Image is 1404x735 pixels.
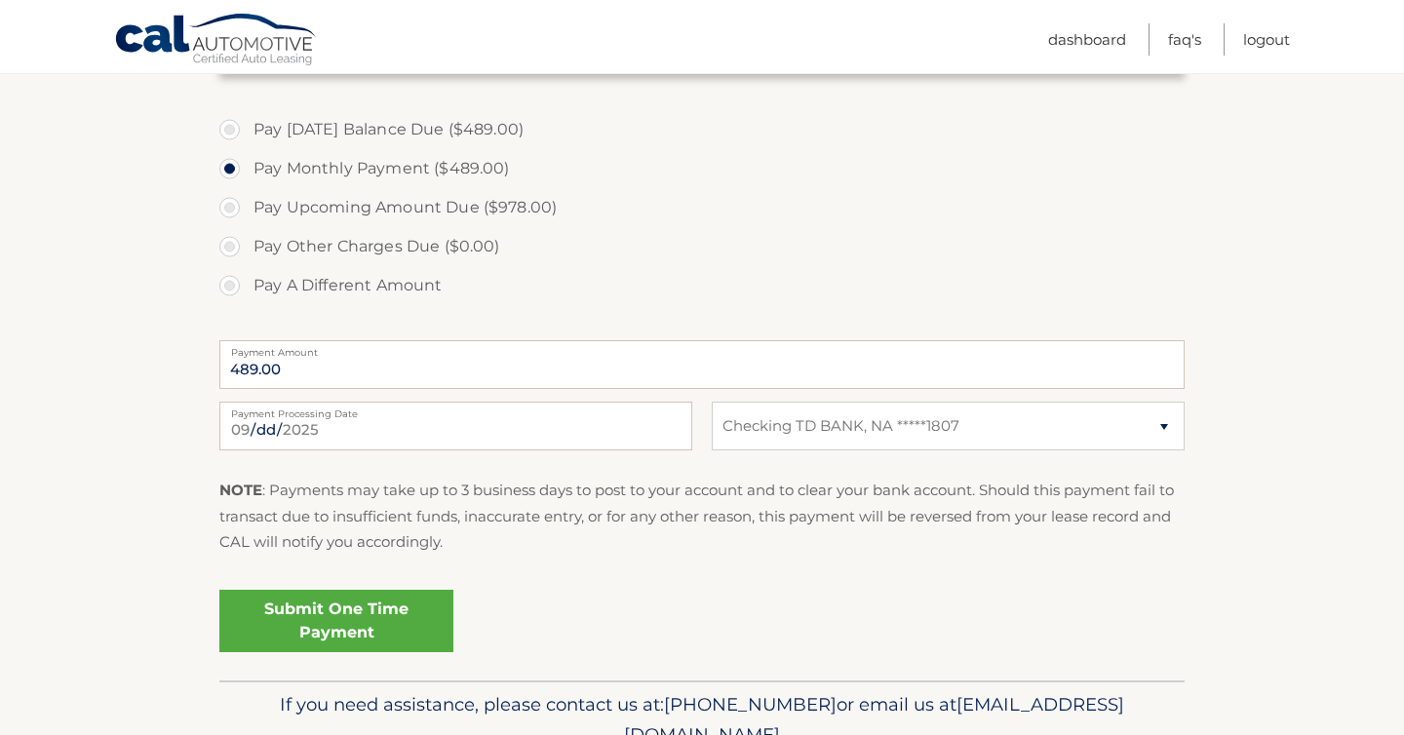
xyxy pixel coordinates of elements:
a: Cal Automotive [114,13,319,69]
input: Payment Date [219,402,692,450]
span: [PHONE_NUMBER] [664,693,837,716]
label: Payment Processing Date [219,402,692,417]
a: Submit One Time Payment [219,590,453,652]
label: Payment Amount [219,340,1185,356]
label: Pay A Different Amount [219,266,1185,305]
label: Pay [DATE] Balance Due ($489.00) [219,110,1185,149]
a: Logout [1243,23,1290,56]
p: : Payments may take up to 3 business days to post to your account and to clear your bank account.... [219,478,1185,555]
strong: NOTE [219,481,262,499]
input: Payment Amount [219,340,1185,389]
label: Pay Upcoming Amount Due ($978.00) [219,188,1185,227]
label: Pay Other Charges Due ($0.00) [219,227,1185,266]
a: FAQ's [1168,23,1201,56]
label: Pay Monthly Payment ($489.00) [219,149,1185,188]
a: Dashboard [1048,23,1126,56]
